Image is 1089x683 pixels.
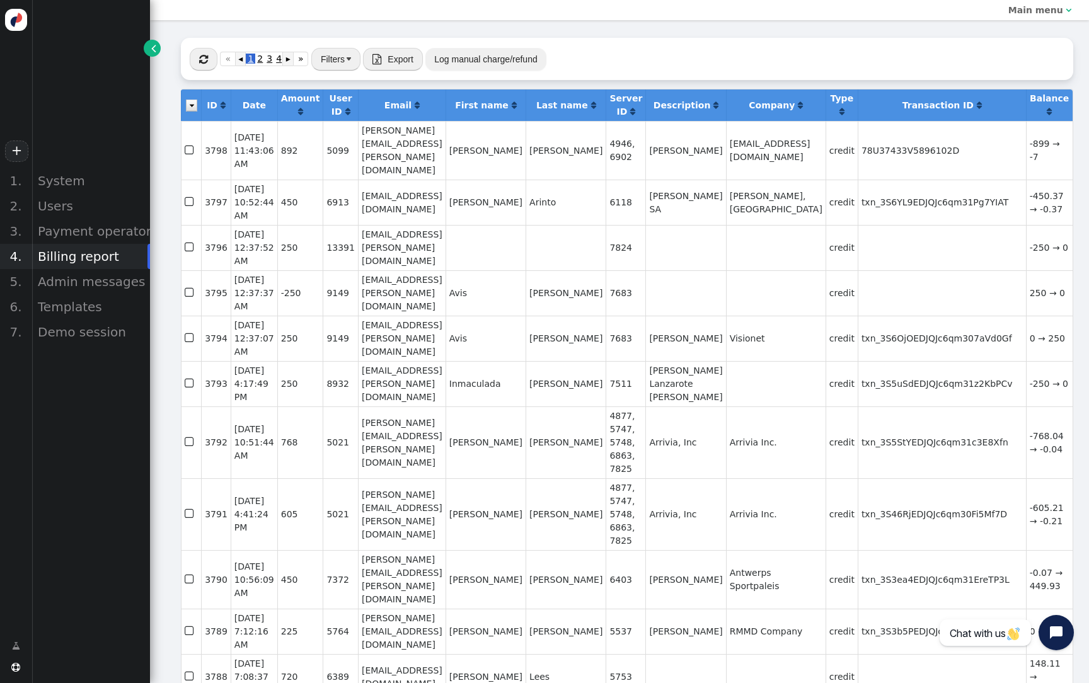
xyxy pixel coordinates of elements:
[277,361,323,406] td: 250
[358,478,446,550] td: [PERSON_NAME][EMAIL_ADDRESS][PERSON_NAME][DOMAIN_NAME]
[358,609,446,654] td: [PERSON_NAME][EMAIL_ADDRESS][DOMAIN_NAME]
[277,270,323,316] td: -250
[858,478,1026,550] td: txn_3S46RjEDJQJc6qm30Fi5Mf7D
[255,54,265,64] span: 2
[3,634,29,657] a: 
[826,609,858,654] td: credit
[298,107,303,116] span: Click to sort
[526,121,606,180] td: [PERSON_NAME]
[234,613,268,650] span: [DATE] 7:12:16 AM
[293,52,309,66] a: »
[526,609,606,654] td: [PERSON_NAME]
[645,180,725,225] td: [PERSON_NAME] SA
[446,550,526,609] td: [PERSON_NAME]
[358,270,446,316] td: [EMAIL_ADDRESS][PERSON_NAME][DOMAIN_NAME]
[1030,93,1069,103] b: Balance
[826,121,858,180] td: credit
[446,316,526,361] td: Avis
[839,107,844,116] span: Click to sort
[358,316,446,361] td: [EMAIL_ADDRESS][PERSON_NAME][DOMAIN_NAME]
[606,180,645,225] td: 6118
[323,361,358,406] td: 8932
[446,270,526,316] td: Avis
[1026,316,1073,361] td: 0 → 250
[713,100,718,110] a: 
[234,365,268,402] span: [DATE] 4:17:49 PM
[185,505,196,522] span: 
[526,361,606,406] td: [PERSON_NAME]
[234,424,274,461] span: [DATE] 10:51:44 AM
[630,107,635,116] span: Click to sort
[1026,550,1073,609] td: -0.07 → 449.93
[277,609,323,654] td: 225
[536,100,588,110] b: Last name
[1026,180,1073,225] td: -450.37 → -0.37
[201,225,231,270] td: 3796
[526,316,606,361] td: [PERSON_NAME]
[425,48,546,71] button: Log manual charge/refund
[591,101,596,110] span: Click to sort
[446,406,526,478] td: [PERSON_NAME]
[1026,609,1073,654] td: 0 → 225
[274,54,284,64] span: 4
[5,9,27,31] img: logo-icon.svg
[201,609,231,654] td: 3789
[645,609,725,654] td: [PERSON_NAME]
[220,52,236,66] a: «
[201,361,231,406] td: 3793
[1026,406,1073,478] td: -768.04 → -0.04
[323,225,358,270] td: 13391
[185,239,196,256] span: 
[902,100,974,110] b: Transaction ID
[526,478,606,550] td: [PERSON_NAME]
[277,316,323,361] td: 250
[446,180,526,225] td: [PERSON_NAME]
[32,168,150,193] div: System
[277,121,323,180] td: 892
[190,48,217,71] button: 
[826,270,858,316] td: credit
[282,52,292,66] a: ▸
[726,478,826,550] td: Arrivia Inc.
[32,269,150,294] div: Admin messages
[826,361,858,406] td: credit
[645,550,725,609] td: [PERSON_NAME]
[207,100,217,110] b: ID
[977,101,982,110] span: Click to sort
[415,100,420,110] a: 
[1047,107,1052,116] span: Click to sort
[323,316,358,361] td: 9149
[606,361,645,406] td: 7511
[826,225,858,270] td: credit
[323,121,358,180] td: 5099
[323,478,358,550] td: 5021
[1026,478,1073,550] td: -605.21 → -0.21
[32,193,150,219] div: Users
[645,478,725,550] td: Arrivia, Inc
[826,550,858,609] td: credit
[858,406,1026,478] td: txn_3S5StYEDJQJc6qm31c3E8Xfn
[358,225,446,270] td: [EMAIL_ADDRESS][PERSON_NAME][DOMAIN_NAME]
[384,100,412,110] b: Email
[858,550,1026,609] td: txn_3S3ea4EDJQJc6qm31EreTP3L
[323,270,358,316] td: 9149
[826,406,858,478] td: credit
[606,270,645,316] td: 7683
[606,121,645,180] td: 4946, 6902
[446,361,526,406] td: Inmaculada
[5,141,28,162] a: +
[32,219,150,244] div: Payment operators
[726,316,826,361] td: Visionet
[201,270,231,316] td: 3795
[234,275,274,311] span: [DATE] 12:37:37 AM
[388,54,413,64] span: Export
[358,361,446,406] td: [EMAIL_ADDRESS][PERSON_NAME][DOMAIN_NAME]
[345,107,350,116] span: Click to sort
[323,609,358,654] td: 5764
[185,193,196,210] span: 
[185,571,196,588] span: 
[977,100,982,110] a: 
[201,478,231,550] td: 3791
[363,48,423,71] button:  Export
[630,106,635,117] a: 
